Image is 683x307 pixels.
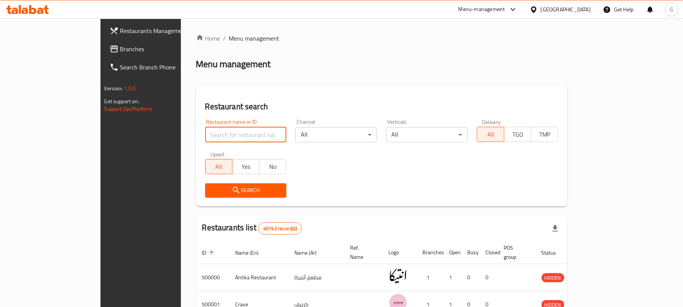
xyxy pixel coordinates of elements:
[202,222,302,235] h2: Restaurants list
[202,248,217,257] span: ID
[504,127,531,142] button: TGO
[209,161,229,172] span: All
[480,129,501,140] span: All
[417,264,443,291] td: 1
[259,225,301,232] span: 40743 record(s)
[670,5,673,14] span: G
[542,248,566,257] span: Status
[236,161,256,172] span: Yes
[211,186,281,195] span: Search
[534,129,555,140] span: TMP
[104,96,139,106] span: Get support on:
[120,44,209,54] span: Branches
[205,183,287,197] button: Search
[223,34,226,43] li: /
[120,26,209,35] span: Restaurants Management
[350,243,374,261] span: Ref. Name
[205,159,232,174] button: All
[443,241,462,264] th: Open
[480,241,498,264] th: Closed
[120,63,209,72] span: Search Branch Phone
[295,127,377,142] div: All
[229,34,279,43] span: Menu management
[205,127,287,142] input: Search for restaurant name or ID..
[258,222,302,235] div: Total records count
[124,83,136,93] span: 1.0.0
[482,119,501,124] label: Delivery
[480,264,498,291] td: 0
[477,127,504,142] button: All
[531,127,558,142] button: TMP
[541,5,591,14] div: [GEOGRAPHIC_DATA]
[196,34,568,43] nav: breadcrumb
[229,264,289,291] td: Antika Restaurant
[236,248,269,257] span: Name (En)
[259,159,286,174] button: No
[542,274,564,282] span: HIDDEN
[458,5,505,14] div: Menu-management
[104,58,215,76] a: Search Branch Phone
[462,264,480,291] td: 0
[196,58,271,70] h2: Menu management
[104,83,123,93] span: Version:
[295,248,327,257] span: Name (Ar)
[210,151,225,157] label: Upsell
[443,264,462,291] td: 1
[462,241,480,264] th: Busy
[546,219,564,238] div: Export file
[104,40,215,58] a: Branches
[386,127,468,142] div: All
[289,264,344,291] td: مطعم أنتيكا
[383,241,417,264] th: Logo
[232,159,259,174] button: Yes
[504,243,526,261] span: POS group
[104,104,152,114] a: Support.OpsPlatform
[507,129,528,140] span: TGO
[542,273,564,282] div: HIDDEN
[262,161,283,172] span: No
[389,266,408,285] img: Antika Restaurant
[417,241,443,264] th: Branches
[104,22,215,40] a: Restaurants Management
[205,101,559,112] h2: Restaurant search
